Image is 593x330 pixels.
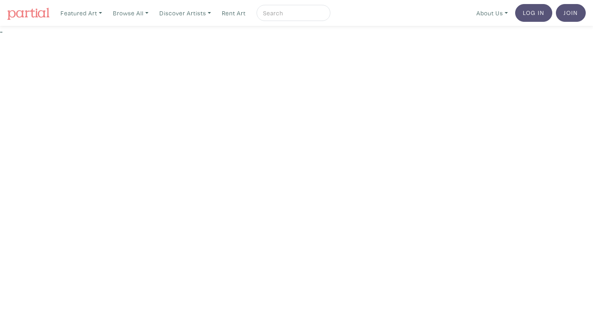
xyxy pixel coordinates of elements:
a: Join [556,4,586,22]
a: Log In [515,4,552,22]
a: Rent Art [218,5,249,21]
a: Browse All [109,5,152,21]
input: Search [262,8,323,18]
a: Discover Artists [156,5,215,21]
a: Featured Art [57,5,106,21]
a: About Us [473,5,512,21]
